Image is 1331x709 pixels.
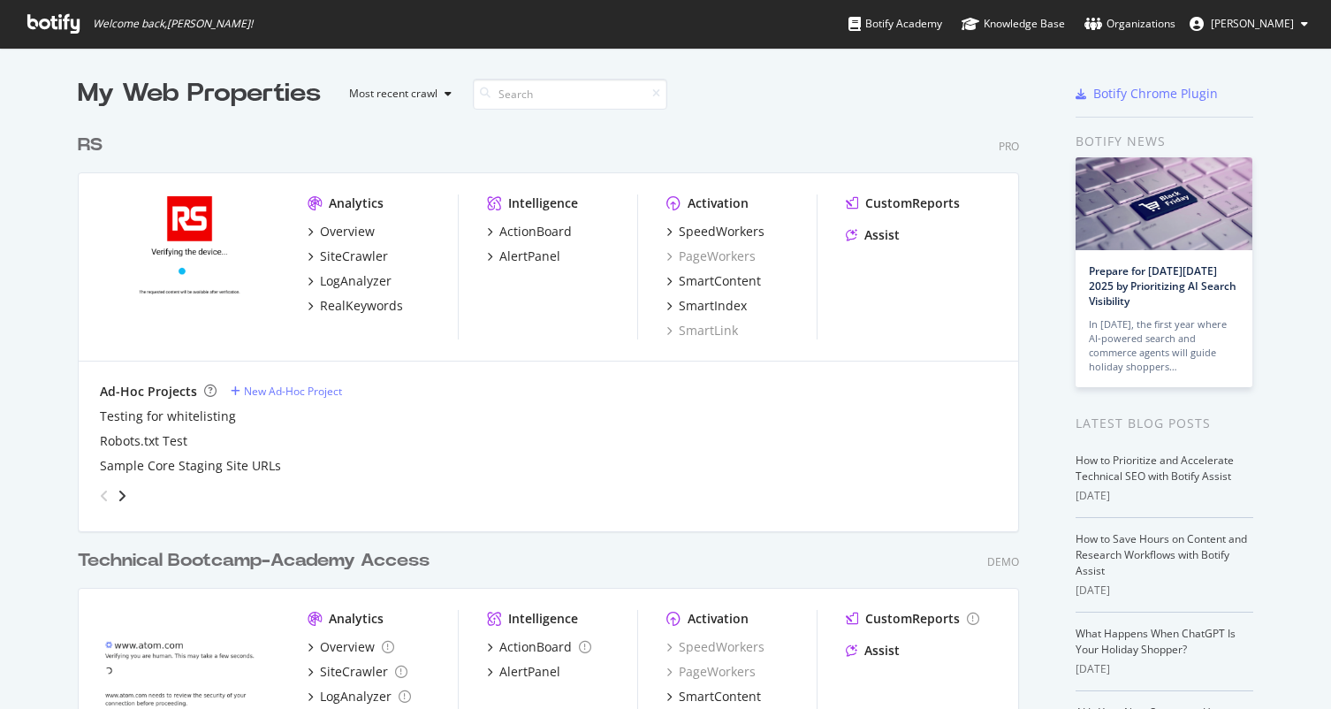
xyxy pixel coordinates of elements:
div: SmartIndex [679,297,747,315]
a: SmartLink [666,322,738,339]
span: Brandon Shallenberger [1211,16,1294,31]
div: [DATE] [1076,661,1253,677]
span: Welcome back, [PERSON_NAME] ! [93,17,253,31]
div: RealKeywords [320,297,403,315]
div: Botify Academy [848,15,942,33]
div: angle-right [116,487,128,505]
a: Prepare for [DATE][DATE] 2025 by Prioritizing AI Search Visibility [1089,263,1236,309]
a: LogAnalyzer [308,688,411,705]
a: Overview [308,638,394,656]
div: SiteCrawler [320,663,388,681]
button: [PERSON_NAME] [1175,10,1322,38]
div: Assist [864,642,900,659]
div: SiteCrawler [320,248,388,265]
a: RealKeywords [308,297,403,315]
a: Sample Core Staging Site URLs [100,457,281,475]
div: Intelligence [508,610,578,628]
a: ActionBoard [487,223,572,240]
div: LogAnalyzer [320,272,392,290]
a: Botify Chrome Plugin [1076,85,1218,103]
a: Overview [308,223,375,240]
div: Knowledge Base [962,15,1065,33]
a: PageWorkers [666,663,756,681]
div: In [DATE], the first year where AI-powered search and commerce agents will guide holiday shoppers… [1089,317,1239,374]
div: Technical Bootcamp-Academy Access [78,548,430,574]
div: CustomReports [865,610,960,628]
div: Activation [688,194,749,212]
div: Most recent crawl [349,88,437,99]
img: Prepare for Black Friday 2025 by Prioritizing AI Search Visibility [1076,157,1252,250]
a: Robots.txt Test [100,432,187,450]
div: SmartContent [679,688,761,705]
a: AlertPanel [487,663,560,681]
a: Testing for whitelisting [100,408,236,425]
a: PageWorkers [666,248,756,265]
div: Overview [320,223,375,240]
div: AlertPanel [499,248,560,265]
div: SmartContent [679,272,761,290]
div: Assist [864,226,900,244]
a: Assist [846,642,900,659]
div: Ad-Hoc Projects [100,383,197,400]
a: Technical Bootcamp-Academy Access [78,548,437,574]
div: RS [78,133,103,158]
a: How to Prioritize and Accelerate Technical SEO with Botify Assist [1076,453,1234,484]
input: Search [473,79,667,110]
div: Analytics [329,194,384,212]
div: Botify news [1076,132,1253,151]
div: Organizations [1084,15,1175,33]
a: LogAnalyzer [308,272,392,290]
a: What Happens When ChatGPT Is Your Holiday Shopper? [1076,626,1236,657]
div: CustomReports [865,194,960,212]
div: Pro [999,139,1019,154]
div: Overview [320,638,375,656]
a: SpeedWorkers [666,223,764,240]
div: SpeedWorkers [679,223,764,240]
div: Activation [688,610,749,628]
a: Assist [846,226,900,244]
div: LogAnalyzer [320,688,392,705]
button: Most recent crawl [335,80,459,108]
a: SiteCrawler [308,663,407,681]
div: ActionBoard [499,638,572,656]
div: ActionBoard [499,223,572,240]
div: Demo [987,554,1019,569]
a: ActionBoard [487,638,591,656]
a: New Ad-Hoc Project [231,384,342,399]
div: [DATE] [1076,583,1253,598]
div: Botify Chrome Plugin [1093,85,1218,103]
div: Intelligence [508,194,578,212]
div: angle-left [93,482,116,510]
div: New Ad-Hoc Project [244,384,342,399]
a: CustomReports [846,194,960,212]
a: How to Save Hours on Content and Research Workflows with Botify Assist [1076,531,1247,578]
div: Analytics [329,610,384,628]
a: SiteCrawler [308,248,388,265]
a: SpeedWorkers [666,638,764,656]
a: SmartContent [666,272,761,290]
div: AlertPanel [499,663,560,681]
div: My Web Properties [78,76,321,111]
a: AlertPanel [487,248,560,265]
div: Latest Blog Posts [1076,414,1253,433]
img: www.alliedelec.com [100,194,279,338]
a: RS [78,133,110,158]
a: SmartContent [666,688,761,705]
div: [DATE] [1076,488,1253,504]
a: SmartIndex [666,297,747,315]
a: CustomReports [846,610,979,628]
